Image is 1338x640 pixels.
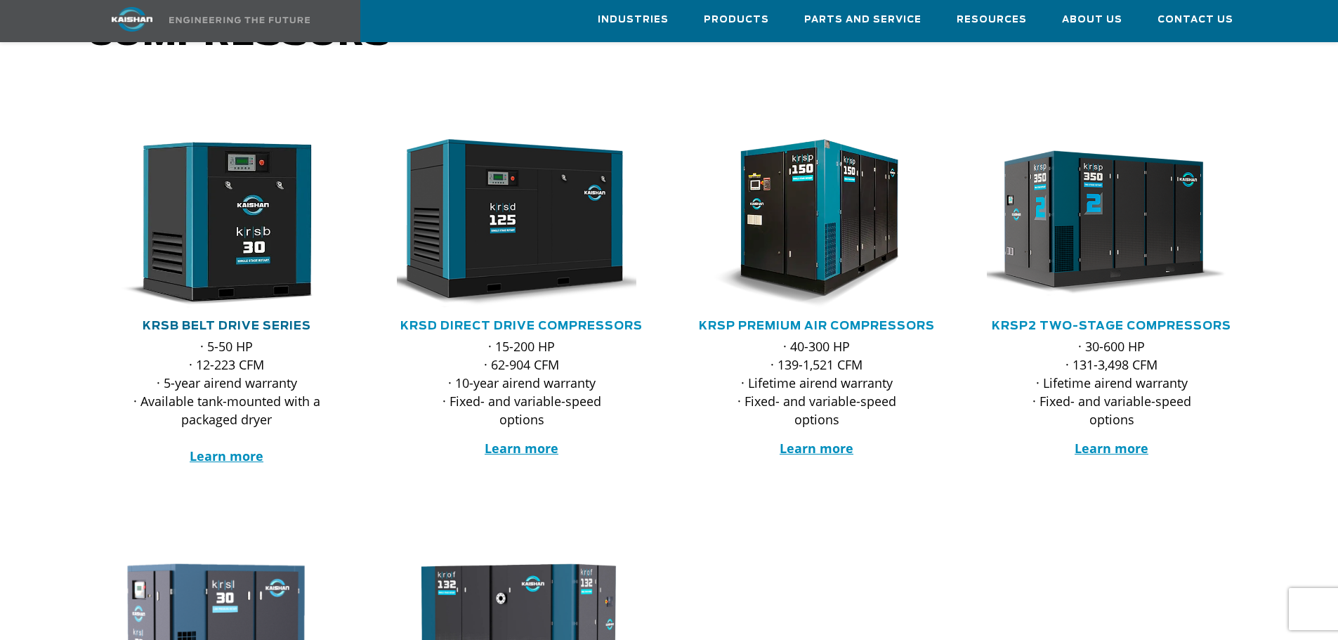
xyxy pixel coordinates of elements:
[720,337,914,429] p: · 40-300 HP · 139-1,521 CFM · Lifetime airend warranty · Fixed- and variable-speed options
[386,139,636,308] img: krsd125
[976,139,1226,308] img: krsp350
[79,7,185,32] img: kaishan logo
[143,320,311,332] a: KRSB Belt Drive Series
[699,320,935,332] a: KRSP Premium Air Compressors
[704,1,769,39] a: Products
[692,139,942,308] div: krsp150
[957,12,1027,28] span: Resources
[992,320,1231,332] a: KRSP2 Two-Stage Compressors
[400,320,643,332] a: KRSD Direct Drive Compressors
[91,139,341,308] img: krsb30
[169,17,310,23] img: Engineering the future
[1157,12,1233,28] span: Contact Us
[780,440,853,457] a: Learn more
[957,1,1027,39] a: Resources
[397,139,647,308] div: krsd125
[681,139,931,308] img: krsp150
[804,1,921,39] a: Parts and Service
[1015,337,1209,429] p: · 30-600 HP · 131-3,498 CFM · Lifetime airend warranty · Fixed- and variable-speed options
[190,448,263,464] a: Learn more
[804,12,921,28] span: Parts and Service
[130,337,324,465] p: · 5-50 HP · 12-223 CFM · 5-year airend warranty · Available tank-mounted with a packaged dryer
[1062,1,1122,39] a: About Us
[485,440,558,457] a: Learn more
[598,1,669,39] a: Industries
[1157,1,1233,39] a: Contact Us
[987,139,1237,308] div: krsp350
[1075,440,1148,457] a: Learn more
[1062,12,1122,28] span: About Us
[102,139,352,308] div: krsb30
[425,337,619,429] p: · 15-200 HP · 62-904 CFM · 10-year airend warranty · Fixed- and variable-speed options
[598,12,669,28] span: Industries
[704,12,769,28] span: Products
